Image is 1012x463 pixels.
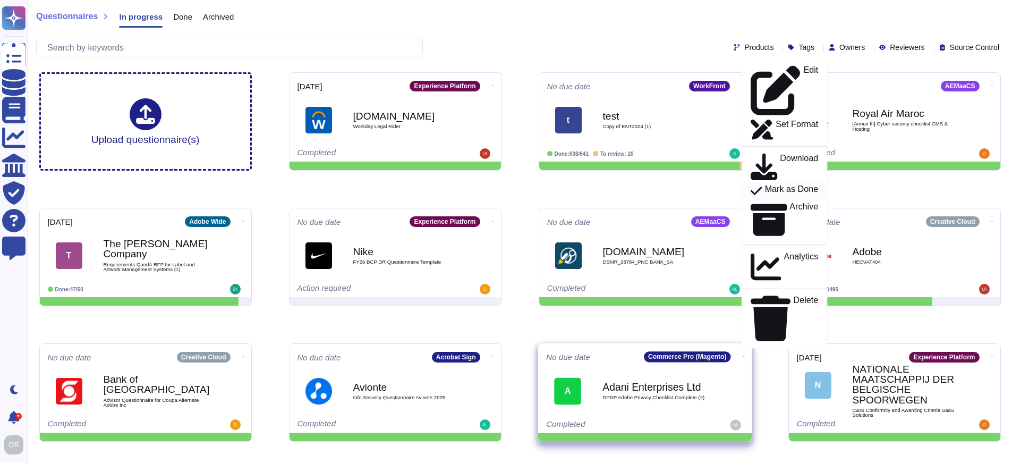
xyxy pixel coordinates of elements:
[480,148,490,159] img: user
[297,82,322,90] span: [DATE]
[230,419,241,430] img: user
[353,124,460,129] span: Workday Legal Rider
[853,408,959,418] span: C&IS Conformity and Awarding Criteria SaaS Solutions
[730,420,741,431] img: user
[890,44,924,51] span: Reviewers
[797,148,927,159] div: Completed
[780,154,818,180] p: Download
[926,216,980,227] div: Creative Cloud
[104,374,210,394] b: Bank of [GEOGRAPHIC_DATA]
[173,13,192,21] span: Done
[546,420,678,431] div: Completed
[55,287,83,292] span: Done: 47/50
[555,242,582,269] img: Logo
[600,151,634,157] span: To review: 20
[853,364,959,405] b: NATIONALE MAATSCHAPPIJ DER BELGISCHE SPOORWEGEN
[979,419,990,430] img: user
[839,44,865,51] span: Owners
[48,218,73,226] span: [DATE]
[353,382,460,392] b: Avionte
[793,296,818,341] p: Delete
[554,377,581,405] div: A
[742,117,827,142] a: Set Format
[602,382,710,392] b: Adani Enterprises Ltd
[742,151,827,182] a: Download
[119,13,163,21] span: In progress
[203,13,234,21] span: Archived
[742,249,827,284] a: Analytics
[15,413,22,419] div: 9+
[909,352,979,363] div: Experience Platform
[4,435,23,454] img: user
[776,120,818,140] p: Set Format
[603,247,709,257] b: [DOMAIN_NAME]
[803,66,818,115] p: Edit
[979,284,990,294] img: user
[305,107,332,133] img: Logo
[48,419,178,430] div: Completed
[979,148,990,159] img: user
[602,395,710,400] span: DPDP Adobe Privacy Checklist Complete (2)
[546,353,590,361] span: No due date
[555,107,582,133] div: t
[104,262,210,272] span: Requirements QandA RFP for Label and Artwork Management Systems (1)
[297,353,341,361] span: No due date
[853,108,959,119] b: Royal Air Maroc
[104,239,210,259] b: The [PERSON_NAME] Company
[742,182,827,200] a: Mark as Done
[742,63,827,117] a: Edit
[480,419,490,430] img: user
[104,398,210,408] span: Advisor Questionnaire for Coupa Alternate Adobe Inc
[797,419,927,430] div: Completed
[742,199,827,240] a: Archive
[297,284,428,294] div: Action required
[805,372,831,399] div: N
[48,353,91,361] span: No due date
[56,378,82,405] img: Logo
[42,38,422,57] input: Search by keywords
[603,111,709,121] b: test
[853,259,959,265] span: HECVAT404
[547,82,591,90] span: No due date
[297,218,341,226] span: No due date
[36,12,98,21] span: Questionnaires
[729,148,740,159] img: user
[744,44,773,51] span: Products
[797,353,822,361] span: [DATE]
[410,216,480,227] div: Experience Platform
[729,284,740,294] img: user
[798,44,814,51] span: Tags
[555,151,589,157] span: Done: 608/641
[742,293,827,343] a: Delete
[230,284,241,294] img: user
[643,351,730,362] div: Commerce Pro (Magento)
[689,81,729,91] div: WorkFront
[853,247,959,257] b: Adobe
[941,81,980,91] div: AEMaaCS
[91,98,200,145] div: Upload questionnaire(s)
[950,44,999,51] span: Source Control
[297,148,428,159] div: Completed
[603,259,709,265] span: DSMR_28784_PNC BANK_SA
[432,352,480,363] div: Acrobat Sign
[547,218,591,226] span: No due date
[480,284,490,294] img: user
[764,185,818,198] p: Mark as Done
[353,111,460,121] b: [DOMAIN_NAME]
[177,352,231,363] div: Creative Cloud
[410,81,480,91] div: Experience Platform
[691,216,730,227] div: AEMaaCS
[603,124,709,129] span: Copy of ENT2024 (1)
[353,259,460,265] span: FY26 BCP DR Questionnaire Template
[853,121,959,131] span: [Annex III] Cyber security checklist CMS & Hosting
[305,378,332,405] img: Logo
[297,419,428,430] div: Completed
[353,247,460,257] b: Nike
[547,284,677,294] div: Completed
[185,216,230,227] div: Adobe Wide
[353,395,460,400] span: Info Security Questionnaire Avionte 2025
[305,242,332,269] img: Logo
[56,242,82,269] div: T
[2,433,31,457] button: user
[789,202,818,238] p: Archive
